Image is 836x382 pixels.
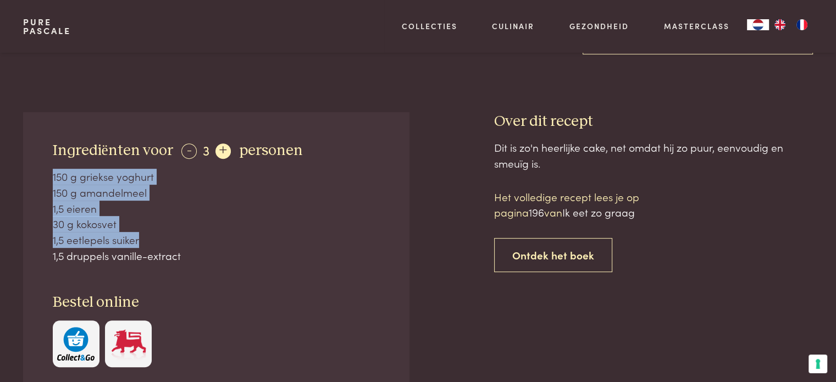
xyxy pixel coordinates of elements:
a: PurePascale [23,18,71,35]
a: Gezondheid [569,20,629,32]
div: 150 g amandelmeel [53,185,380,201]
div: + [215,143,231,159]
div: 1,5 eieren [53,201,380,217]
a: NL [747,19,769,30]
a: EN [769,19,791,30]
div: 150 g griekse yoghurt [53,169,380,185]
h3: Over dit recept [494,112,813,131]
div: 1,5 druppels vanille-extract [53,248,380,264]
div: Language [747,19,769,30]
a: FR [791,19,813,30]
div: - [181,143,197,159]
a: Culinair [492,20,534,32]
div: 30 g kokosvet [53,216,380,232]
a: Masterclass [664,20,729,32]
a: Collecties [402,20,457,32]
ul: Language list [769,19,813,30]
aside: Language selected: Nederlands [747,19,813,30]
div: Dit is zo'n heerlijke cake, net omdat hij zo puur, eenvoudig en smeuïg is. [494,140,813,171]
span: Ik eet zo graag [562,204,635,219]
h3: Bestel online [53,293,380,312]
button: Uw voorkeuren voor toestemming voor trackingtechnologieën [809,355,827,373]
span: 3 [203,141,209,159]
a: Ontdek het boek [494,238,612,273]
img: c308188babc36a3a401bcb5cb7e020f4d5ab42f7cacd8327e500463a43eeb86c.svg [57,327,95,361]
span: 196 [529,204,544,219]
span: Ingrediënten voor [53,143,173,158]
p: Het volledige recept lees je op pagina van [494,189,681,220]
img: Delhaize [110,327,147,361]
div: 1,5 eetlepels suiker [53,232,380,248]
span: personen [239,143,303,158]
